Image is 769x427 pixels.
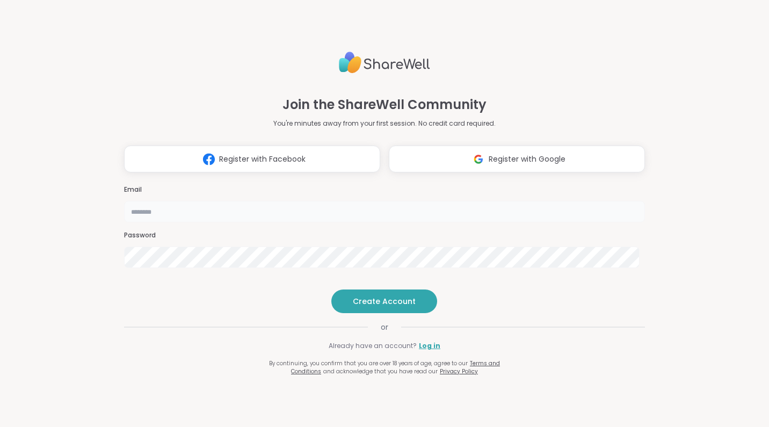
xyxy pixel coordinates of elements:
[323,367,438,375] span: and acknowledge that you have read our
[331,290,437,313] button: Create Account
[282,95,487,114] h1: Join the ShareWell Community
[219,154,306,165] span: Register with Facebook
[124,231,645,240] h3: Password
[389,146,645,172] button: Register with Google
[199,149,219,169] img: ShareWell Logomark
[468,149,489,169] img: ShareWell Logomark
[124,146,380,172] button: Register with Facebook
[124,185,645,194] h3: Email
[273,119,496,128] p: You're minutes away from your first session. No credit card required.
[339,47,430,78] img: ShareWell Logo
[269,359,468,367] span: By continuing, you confirm that you are over 18 years of age, agree to our
[291,359,500,375] a: Terms and Conditions
[440,367,478,375] a: Privacy Policy
[419,341,440,351] a: Log in
[353,296,416,307] span: Create Account
[368,322,401,332] span: or
[489,154,565,165] span: Register with Google
[329,341,417,351] span: Already have an account?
